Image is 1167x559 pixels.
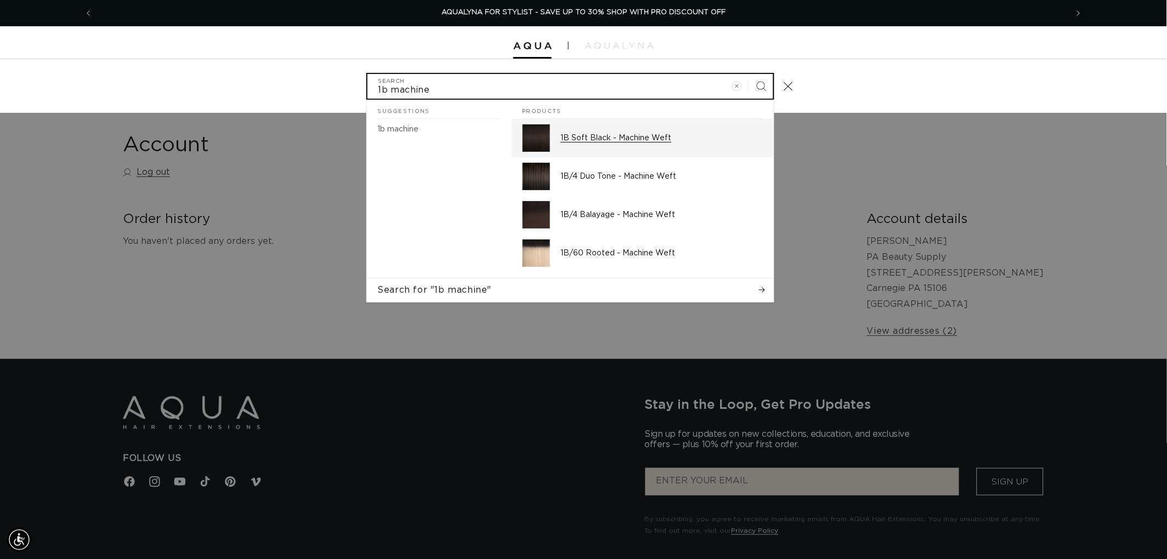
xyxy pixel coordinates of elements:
[561,248,763,258] p: 1B/60 Rooted - Machine Weft
[523,163,550,190] img: 1B/4 Duo Tone - Machine Weft
[512,157,774,196] a: 1B/4 Duo Tone - Machine Weft
[7,528,31,552] div: Accessibility Menu
[749,74,773,98] button: Search
[523,239,550,267] img: 1B/60 Rooted - Machine Weft
[442,9,726,16] span: AQUALYNA FOR STYLIST - SAVE UP TO 30% SHOP WITH PRO DISCOUNT OFF
[1014,441,1167,559] iframe: Chat Widget
[777,74,801,98] button: Close
[561,172,763,181] p: 1B/4 Duo Tone - Machine Weft
[513,42,552,50] img: Aqua Hair Extensions
[76,3,100,24] button: Previous announcement
[512,196,774,234] a: 1B/4 Balayage - Machine Weft
[523,124,550,152] img: 1B Soft Black - Machine Weft
[367,74,773,99] input: Search
[585,42,654,49] img: aqualyna.com
[1067,3,1091,24] button: Next announcement
[378,284,492,296] span: Search for "1b machine"
[523,201,550,229] img: 1B/4 Balayage - Machine Weft
[367,119,512,140] a: 1b machine
[512,119,774,157] a: 1B Soft Black - Machine Weft
[561,133,763,143] p: 1B Soft Black - Machine Weft
[561,210,763,220] p: 1B/4 Balayage - Machine Weft
[378,124,419,134] p: 1b machine
[523,100,763,119] h2: Products
[512,234,774,272] a: 1B/60 Rooted - Machine Weft
[378,100,501,119] h2: Suggestions
[725,74,749,98] button: Clear search term
[378,126,419,133] mark: 1b machine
